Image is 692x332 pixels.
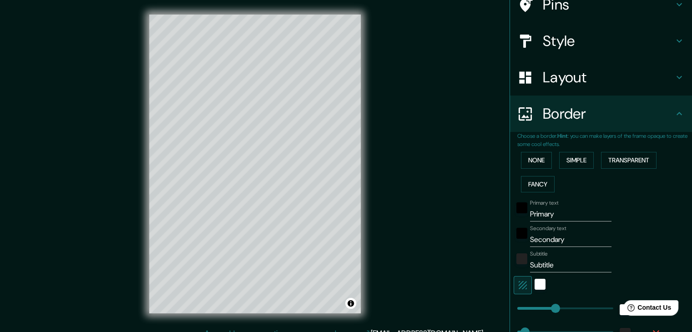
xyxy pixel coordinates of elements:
button: Transparent [601,152,657,169]
div: Layout [510,59,692,96]
iframe: Help widget launcher [611,297,682,322]
label: Secondary text [530,225,566,232]
button: color-222222 [516,253,527,264]
button: Toggle attribution [345,298,356,309]
div: Border [510,96,692,132]
h4: Style [543,32,674,50]
button: black [516,228,527,239]
button: Simple [559,152,594,169]
button: white [535,279,546,290]
label: Subtitle [530,250,548,258]
h4: Border [543,105,674,123]
label: Primary text [530,199,558,207]
p: Choose a border. : you can make layers of the frame opaque to create some cool effects. [517,132,692,148]
button: black [516,202,527,213]
h4: Layout [543,68,674,86]
button: None [521,152,552,169]
div: Style [510,23,692,59]
button: Fancy [521,176,555,193]
b: Hint [557,132,568,140]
